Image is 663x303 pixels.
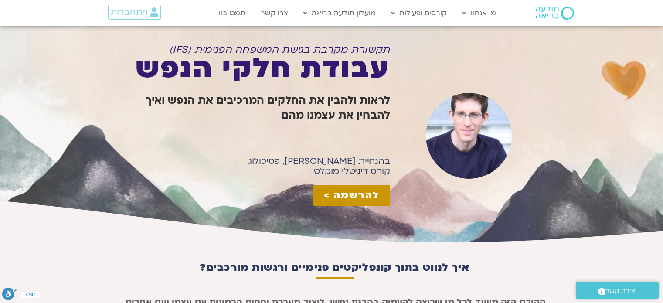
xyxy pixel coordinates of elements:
[116,44,390,56] h1: תקשורת מקרבת בגישת המשפחה הפנימית (IFS)
[313,185,390,206] a: להרשמה >
[108,5,161,20] a: התחברות
[605,285,637,297] span: יצירת קשר
[458,5,500,21] a: מי אנחנו
[256,5,292,21] a: צרו קשר
[214,5,250,21] a: תמכו בנו
[299,5,380,21] a: מועדון תודעה בריאה
[324,190,380,201] span: להרשמה >
[116,156,390,176] h1: בהנחיית [PERSON_NAME], פסיכולוג קורס דיגיטלי מוקלט
[111,7,148,17] span: התחברות
[146,93,390,123] b: לראות ולהבין את החלקים המרכיבים את הנפש ואיך להבחין את עצמנו מהם
[116,56,390,82] h1: עבודת חלקי הנפש
[536,7,574,20] img: תודעה בריאה
[123,250,546,273] h3: איך לנווט בתוך קונפליקטים פנימיים ורגשות מורכבים?
[576,282,659,299] a: יצירת קשר
[387,5,451,21] a: קורסים ופעילות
